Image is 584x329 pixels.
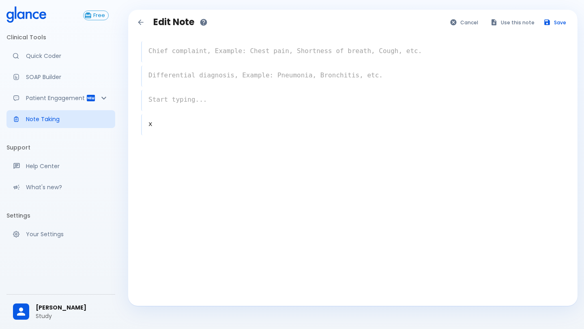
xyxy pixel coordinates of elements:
a: Manage your settings [6,225,115,243]
a: Advanced note-taking [6,110,115,128]
a: Docugen: Compose a clinical documentation in seconds [6,68,115,86]
div: Patient Reports & Referrals [6,89,115,107]
a: Get help from our support team [6,157,115,175]
span: [PERSON_NAME] [36,303,109,312]
a: Click to view or change your subscription [83,11,115,20]
h1: Edit Note [153,17,194,28]
span: Free [90,13,108,19]
p: Note Taking [26,115,109,123]
p: Your Settings [26,230,109,238]
p: Help Center [26,162,109,170]
a: Moramiz: Find ICD10AM codes instantly [6,47,115,65]
button: Free [83,11,109,20]
div: [PERSON_NAME]Study [6,298,115,326]
p: SOAP Builder [26,73,109,81]
div: Recent updates and feature releases [6,178,115,196]
p: Study [36,312,109,320]
p: What's new? [26,183,109,191]
p: Quick Coder [26,52,109,60]
textarea: x [142,116,565,132]
button: Use this note for Quick Coder, SOAP Builder, Patient Report [486,17,539,28]
li: Clinical Tools [6,28,115,47]
p: Patient Engagement [26,94,86,102]
li: Settings [6,206,115,225]
li: Support [6,138,115,157]
button: Cancel and go back to notes [446,17,483,28]
button: Save note [539,17,571,28]
button: How to use notes [198,16,210,28]
button: Back to notes [135,16,147,28]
